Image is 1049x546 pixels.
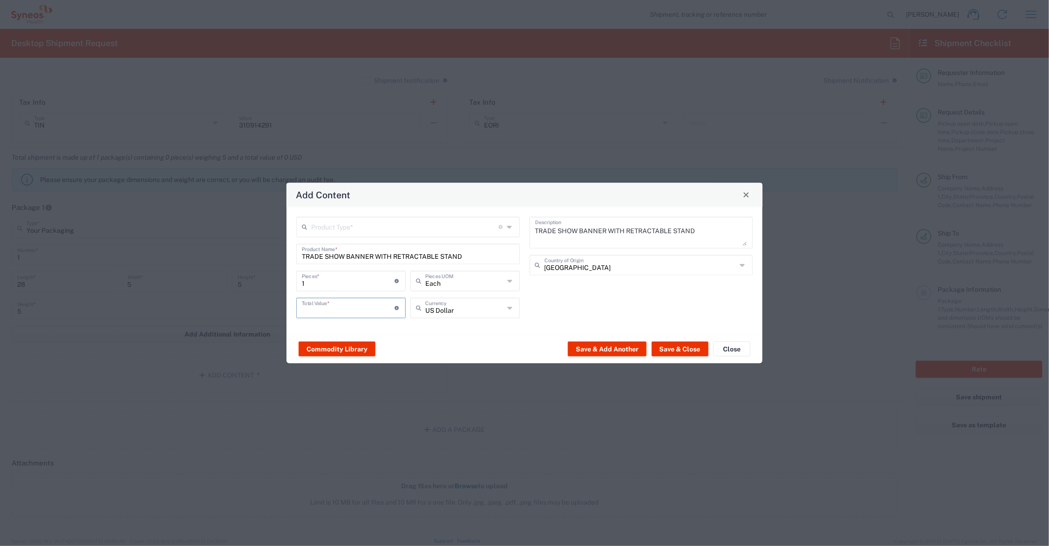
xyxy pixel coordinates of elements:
[296,188,351,202] h4: Add Content
[299,342,375,357] button: Commodity Library
[740,188,753,201] button: Close
[713,342,750,357] button: Close
[568,342,647,357] button: Save & Add Another
[652,342,708,357] button: Save & Close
